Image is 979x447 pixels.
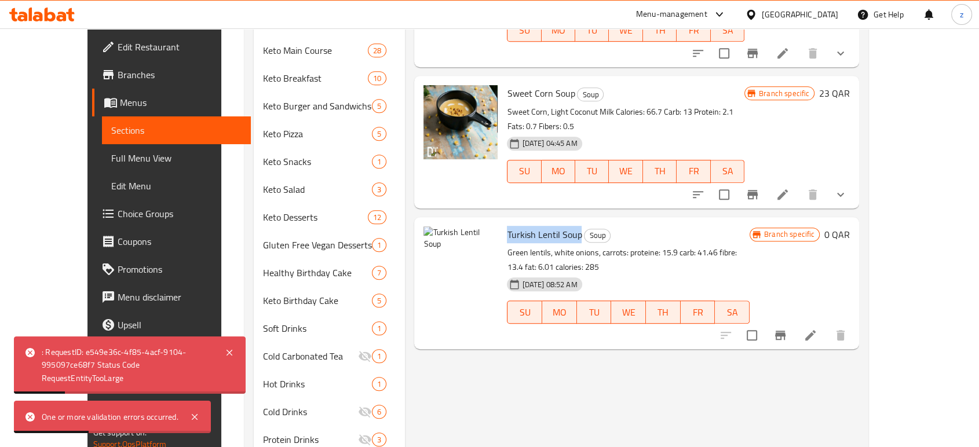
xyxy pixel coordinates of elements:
[372,156,386,167] span: 1
[507,246,750,274] p: Green lentils, white onions, carrots: proteine: 15.9 carb: 41.46 fibre: 13.4 fat: 6.01 calories: 285
[372,240,386,251] span: 1
[111,123,242,137] span: Sections
[372,321,386,335] div: items
[263,377,372,391] span: Hot Drinks
[547,304,572,321] span: MO
[368,71,386,85] div: items
[715,163,740,179] span: SA
[681,163,706,179] span: FR
[372,434,386,445] span: 3
[102,172,251,200] a: Edit Menu
[542,301,577,324] button: MO
[712,41,736,65] span: Select to update
[254,36,405,64] div: Keto Main Course28
[372,127,386,141] div: items
[263,266,372,280] span: Healthy Birthday Cake
[111,151,242,165] span: Full Menu View
[507,19,541,42] button: SU
[512,304,538,321] span: SU
[368,43,386,57] div: items
[819,85,850,101] h6: 23 QAR
[712,182,736,207] span: Select to update
[715,301,750,324] button: SA
[92,33,251,61] a: Edit Restaurant
[254,120,405,148] div: Keto Pizza5
[120,96,242,109] span: Menus
[368,210,386,224] div: items
[580,22,604,39] span: TU
[92,255,251,283] a: Promotions
[762,8,838,21] div: [GEOGRAPHIC_DATA]
[263,127,372,141] span: Keto Pizza
[263,405,358,419] div: Cold Drinks
[577,301,612,324] button: TU
[254,342,405,370] div: Cold Carbonated Tea1
[102,144,251,172] a: Full Menu View
[263,99,372,113] span: Keto Burger and Sandwichs
[263,71,368,85] span: Keto Breakfast
[263,182,372,196] span: Keto Salad
[358,405,372,419] svg: Inactive section
[118,290,242,304] span: Menu disclaimer
[423,226,498,301] img: Turkish Lentil Soup
[372,266,386,280] div: items
[677,160,710,183] button: FR
[719,304,745,321] span: SA
[263,238,372,252] div: Gluten Free Vegan Desserts
[263,210,368,224] span: Keto Desserts
[254,64,405,92] div: Keto Breakfast10
[611,301,646,324] button: WE
[372,379,386,390] span: 1
[254,287,405,314] div: Keto Birthday Cake5
[263,294,372,307] span: Keto Birthday Cake
[358,349,372,363] svg: Inactive section
[102,116,251,144] a: Sections
[517,138,582,149] span: [DATE] 04:45 AM
[368,73,386,84] span: 10
[578,88,603,101] span: Soup
[799,181,827,208] button: delete
[372,155,386,168] div: items
[372,99,386,113] div: items
[643,160,677,183] button: TH
[372,268,386,279] span: 7
[118,262,242,276] span: Promotions
[739,181,766,208] button: Branch-specific-item
[681,22,706,39] span: FR
[542,160,575,183] button: MO
[766,321,794,349] button: Branch-specific-item
[582,304,607,321] span: TU
[92,228,251,255] a: Coupons
[776,46,790,60] a: Edit menu item
[372,129,386,140] span: 5
[263,433,358,446] span: Protein Drinks
[834,188,848,201] svg: Show Choices
[423,85,498,159] img: Sweet Corn Soup
[681,301,715,324] button: FR
[580,163,604,179] span: TU
[507,160,541,183] button: SU
[517,279,582,290] span: [DATE] 08:52 AM
[546,22,571,39] span: MO
[834,46,848,60] svg: Show Choices
[960,8,963,21] span: z
[372,184,386,195] span: 3
[507,226,582,243] span: Turkish Lentil Soup
[263,155,372,168] span: Keto Snacks
[372,101,386,112] span: 5
[92,283,251,311] a: Menu disclaimer
[372,351,386,362] span: 1
[636,8,707,21] div: Menu-management
[711,19,744,42] button: SA
[651,304,676,321] span: TH
[542,19,575,42] button: MO
[715,22,740,39] span: SA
